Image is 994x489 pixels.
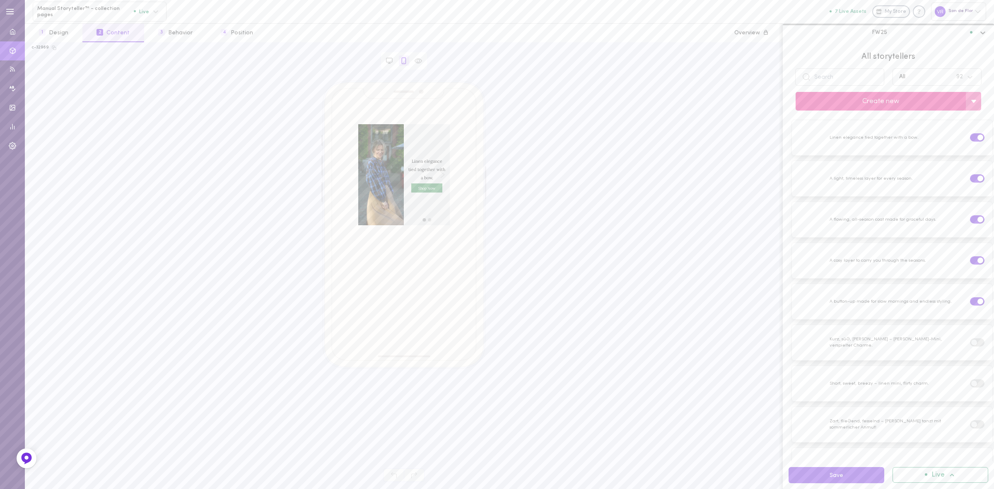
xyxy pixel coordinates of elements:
[899,74,905,80] div: All
[885,8,906,16] span: My Store
[796,92,966,111] button: Create new
[97,29,103,36] span: 2
[438,124,447,225] div: Right arrow
[32,45,49,51] div: c-32969
[931,2,986,20] div: Son de Flor
[383,468,404,482] span: Undo
[422,217,427,222] div: move to slide 1
[404,468,425,482] span: Redo
[144,24,207,42] button: 3Behavior
[893,467,988,483] button: Live
[795,68,884,86] input: Search
[830,9,866,14] button: 7 Live Assets
[872,5,910,18] a: My Store
[789,467,884,483] button: Save
[158,29,165,36] span: 3
[25,24,82,42] button: 1Design
[795,51,982,63] span: All storytellers
[221,29,227,36] span: 4
[37,5,134,18] span: Manual Storyteller™ - collection pages
[427,217,432,222] div: move to slide 2
[830,9,872,14] a: 7 Live Assets
[134,9,149,14] span: Live
[720,24,783,42] button: Overview
[408,157,445,182] span: Linen elegance tied together with a bow.
[931,472,945,479] span: Live
[20,452,33,465] img: Feedback Button
[956,73,963,81] span: 92
[872,29,887,36] span: FW25
[913,5,925,18] div: Knowledge center
[39,29,46,36] span: 1
[82,24,144,42] button: 2Content
[207,24,267,42] button: 4Position
[411,183,442,193] span: Shop Now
